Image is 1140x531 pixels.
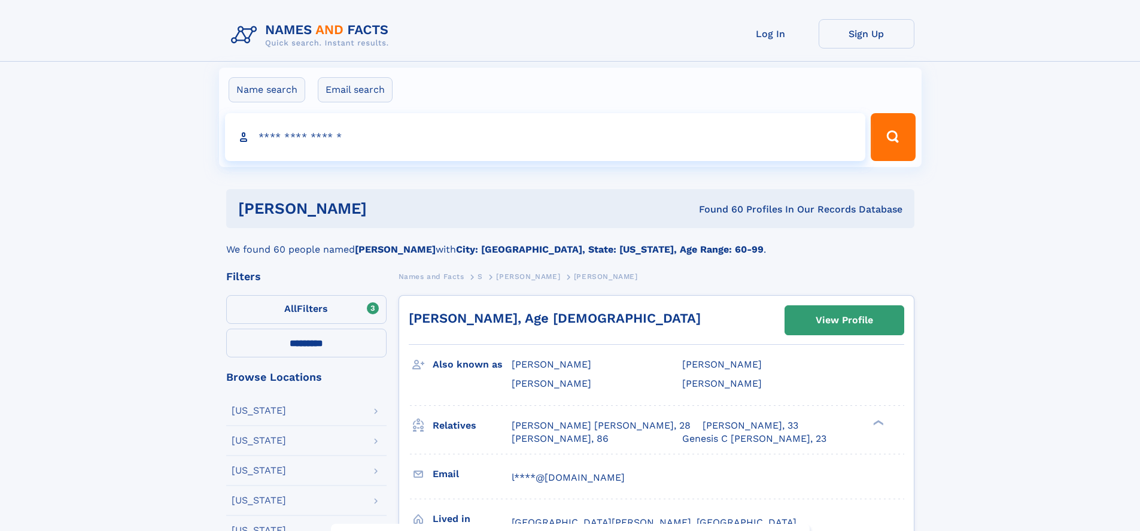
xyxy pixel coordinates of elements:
a: [PERSON_NAME], 33 [703,419,798,432]
div: [US_STATE] [232,436,286,445]
h1: [PERSON_NAME] [238,201,533,216]
input: search input [225,113,866,161]
span: [GEOGRAPHIC_DATA][PERSON_NAME], [GEOGRAPHIC_DATA] [512,517,797,528]
h3: Relatives [433,415,512,436]
a: Log In [723,19,819,48]
span: [PERSON_NAME] [512,359,591,370]
a: Sign Up [819,19,914,48]
img: Logo Names and Facts [226,19,399,51]
div: [US_STATE] [232,496,286,505]
a: [PERSON_NAME], Age [DEMOGRAPHIC_DATA] [409,311,701,326]
button: Search Button [871,113,915,161]
label: Name search [229,77,305,102]
b: [PERSON_NAME] [355,244,436,255]
div: [US_STATE] [232,406,286,415]
span: [PERSON_NAME] [682,359,762,370]
span: [PERSON_NAME] [682,378,762,389]
div: ❯ [870,418,884,426]
label: Filters [226,295,387,324]
div: We found 60 people named with . [226,228,914,257]
div: Browse Locations [226,372,387,383]
div: Filters [226,271,387,282]
label: Email search [318,77,393,102]
a: [PERSON_NAME], 86 [512,432,609,445]
a: [PERSON_NAME] [PERSON_NAME], 28 [512,419,691,432]
div: [US_STATE] [232,466,286,475]
a: Genesis C [PERSON_NAME], 23 [682,432,826,445]
div: Found 60 Profiles In Our Records Database [533,203,902,216]
div: View Profile [816,307,873,334]
span: [PERSON_NAME] [574,272,638,281]
span: [PERSON_NAME] [512,378,591,389]
h3: Also known as [433,354,512,375]
a: Names and Facts [399,269,464,284]
span: All [284,303,297,314]
span: [PERSON_NAME] [496,272,560,281]
h3: Lived in [433,509,512,529]
a: View Profile [785,306,904,335]
a: [PERSON_NAME] [496,269,560,284]
b: City: [GEOGRAPHIC_DATA], State: [US_STATE], Age Range: 60-99 [456,244,764,255]
a: S [478,269,483,284]
span: S [478,272,483,281]
h3: Email [433,464,512,484]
